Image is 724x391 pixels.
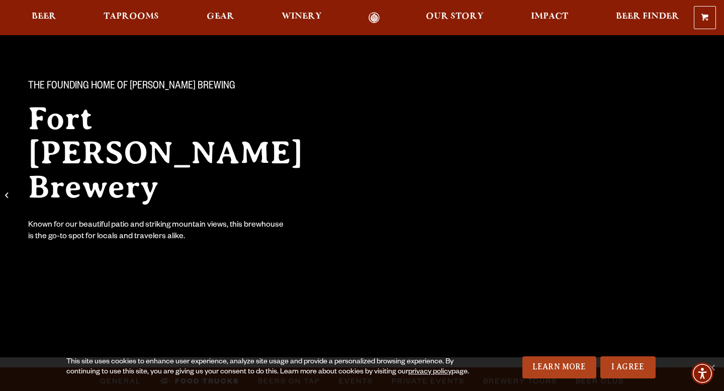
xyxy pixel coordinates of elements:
[408,368,451,376] a: privacy policy
[207,13,234,21] span: Gear
[25,12,63,24] a: Beer
[28,102,342,204] h2: Fort [PERSON_NAME] Brewery
[28,220,286,243] div: Known for our beautiful patio and striking mountain views, this brewhouse is the go-to spot for l...
[426,13,484,21] span: Our Story
[531,13,568,21] span: Impact
[104,13,159,21] span: Taprooms
[691,362,713,384] div: Accessibility Menu
[282,13,322,21] span: Winery
[419,12,490,24] a: Our Story
[524,12,575,24] a: Impact
[28,80,235,93] span: The Founding Home of [PERSON_NAME] Brewing
[200,12,241,24] a: Gear
[600,356,656,378] a: I Agree
[522,356,596,378] a: Learn More
[66,357,471,377] div: This site uses cookies to enhance user experience, analyze site usage and provide a personalized ...
[275,12,328,24] a: Winery
[32,13,56,21] span: Beer
[97,12,165,24] a: Taprooms
[355,12,393,24] a: Odell Home
[609,12,686,24] a: Beer Finder
[616,13,679,21] span: Beer Finder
